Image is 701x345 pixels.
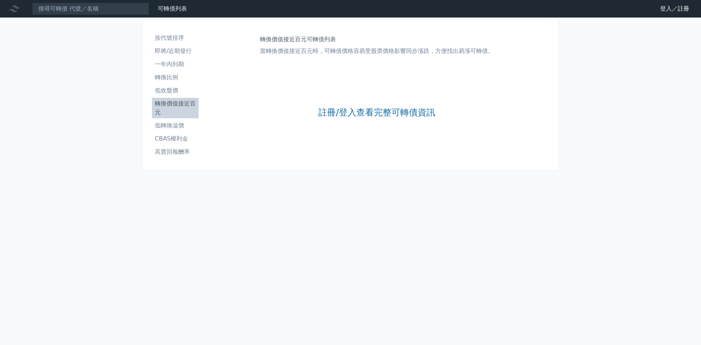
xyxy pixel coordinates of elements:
a: CBAS權利金 [152,133,199,145]
a: 轉換比例 [152,72,199,83]
li: 轉換價值接近百元 [152,99,199,117]
a: 註冊/登入查看完整可轉債資訊 [318,107,435,118]
a: 高賣回報酬率 [152,146,199,158]
li: 即將/近期發行 [152,47,199,55]
a: 低收盤價 [152,85,199,96]
a: 按代號排序 [152,32,199,44]
li: 一年內到期 [152,60,199,69]
li: 轉換比例 [152,73,199,82]
li: CBAS權利金 [152,134,199,143]
a: 低轉換溢價 [152,120,199,131]
a: 登入／註冊 [654,3,695,15]
li: 低轉換溢價 [152,121,199,130]
a: 轉換價值接近百元 [152,98,199,118]
li: 低收盤價 [152,86,199,95]
p: 當轉換價值接近百元時，可轉債價格容易受股票價格影響同步漲跌，方便找出易漲可轉債。 [260,47,494,55]
a: 一年內到期 [152,58,199,70]
li: 高賣回報酬率 [152,147,199,156]
a: 可轉債列表 [158,5,187,12]
a: 即將/近期發行 [152,45,199,57]
h1: 轉換價值接近百元可轉債列表 [260,35,494,44]
input: 搜尋可轉債 代號／名稱 [32,3,149,15]
li: 按代號排序 [152,34,199,42]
